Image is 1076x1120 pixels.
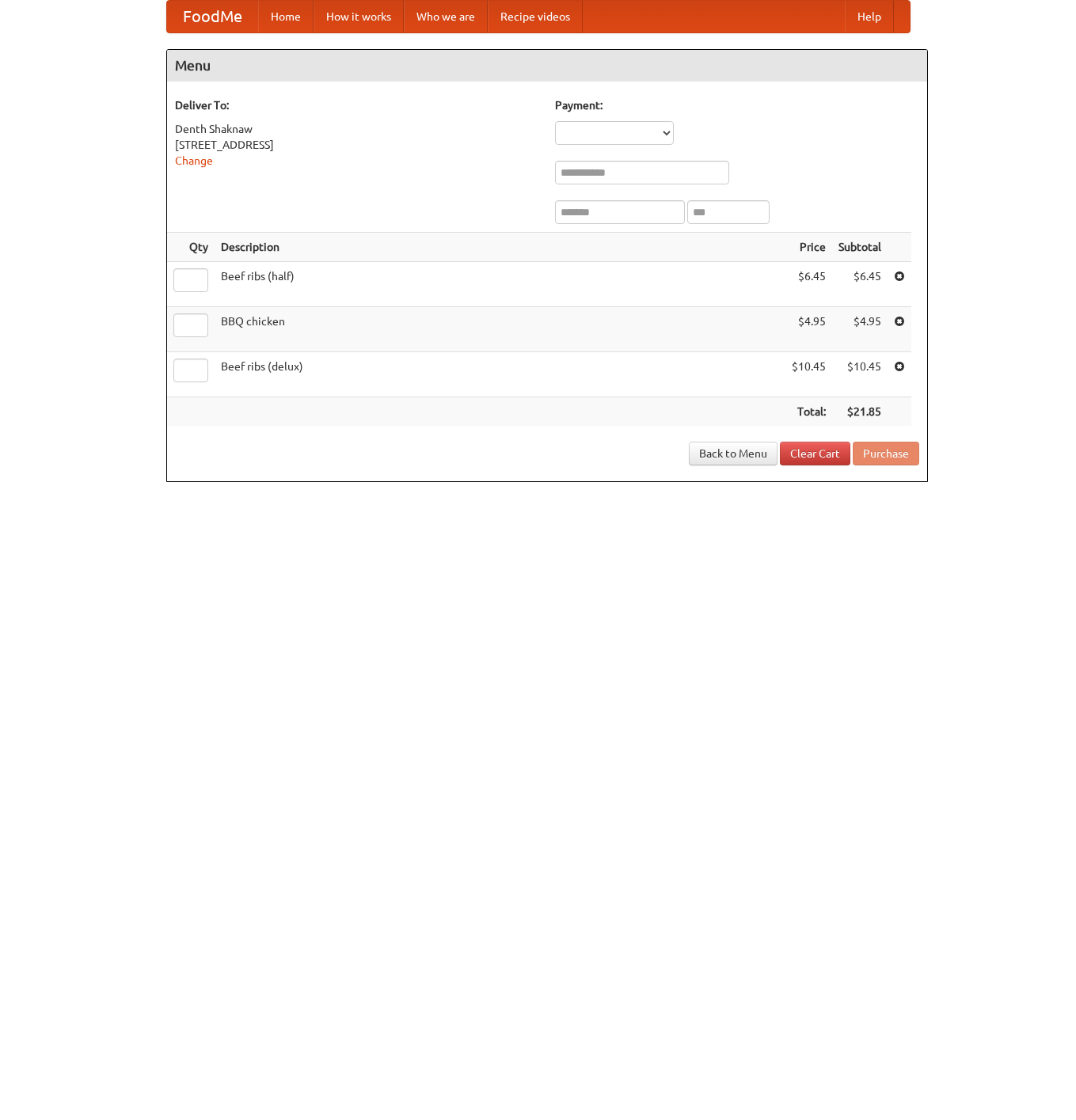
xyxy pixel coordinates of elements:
[689,442,778,465] a: Back to Menu
[780,442,850,465] a: Clear Cart
[314,1,404,32] a: How it works
[832,352,888,397] td: $10.45
[175,137,539,153] div: [STREET_ADDRESS]
[215,307,785,352] td: BBQ chicken
[215,262,785,307] td: Beef ribs (half)
[555,97,919,113] h5: Payment:
[258,1,314,32] a: Home
[785,352,832,397] td: $10.45
[175,121,539,137] div: Denth Shaknaw
[215,233,785,262] th: Description
[488,1,583,32] a: Recipe videos
[404,1,488,32] a: Who we are
[175,97,539,113] h5: Deliver To:
[832,307,888,352] td: $4.95
[832,262,888,307] td: $6.45
[167,233,215,262] th: Qty
[167,1,258,32] a: FoodMe
[175,154,213,167] a: Change
[832,233,888,262] th: Subtotal
[845,1,894,32] a: Help
[785,233,832,262] th: Price
[832,397,888,427] th: $21.85
[853,442,919,465] button: Purchase
[785,307,832,352] td: $4.95
[785,397,832,427] th: Total:
[785,262,832,307] td: $6.45
[215,352,785,397] td: Beef ribs (delux)
[167,50,927,82] h4: Menu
